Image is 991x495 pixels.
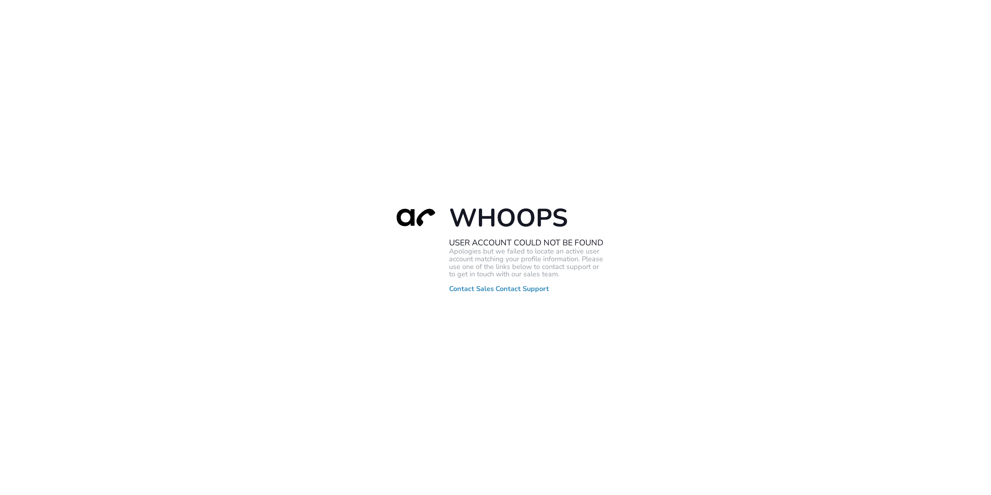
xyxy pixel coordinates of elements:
[495,285,549,293] a: Contact Support
[387,202,604,293] div: |
[449,248,604,278] p: Apologies but we failed to locate an active user account matching your profile information. Pleas...
[449,285,494,293] a: Contact Sales
[449,238,604,248] h2: User Account Could Not Be Found
[449,202,604,233] h1: Whoops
